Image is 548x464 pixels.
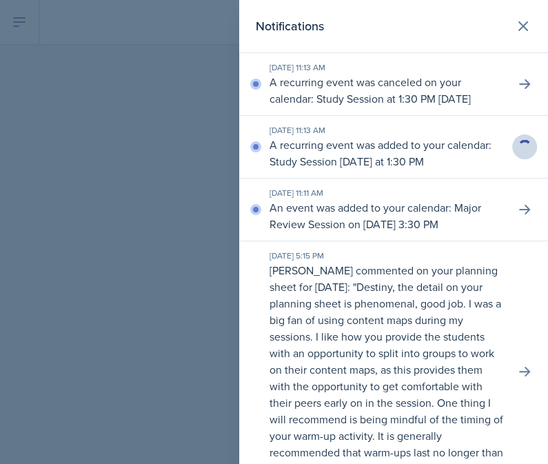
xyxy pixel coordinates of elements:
[270,74,504,107] p: A recurring event was canceled on your calendar: Study Session at 1:30 PM [DATE]
[270,250,504,262] div: [DATE] 5:15 PM
[256,17,324,36] h2: Notifications
[270,124,504,137] div: [DATE] 11:13 AM
[270,61,504,74] div: [DATE] 11:13 AM
[270,199,504,232] p: An event was added to your calendar: Major Review Session on [DATE] 3:30 PM
[270,187,504,199] div: [DATE] 11:11 AM
[270,137,504,170] p: A recurring event was added to your calendar: Study Session [DATE] at 1:30 PM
